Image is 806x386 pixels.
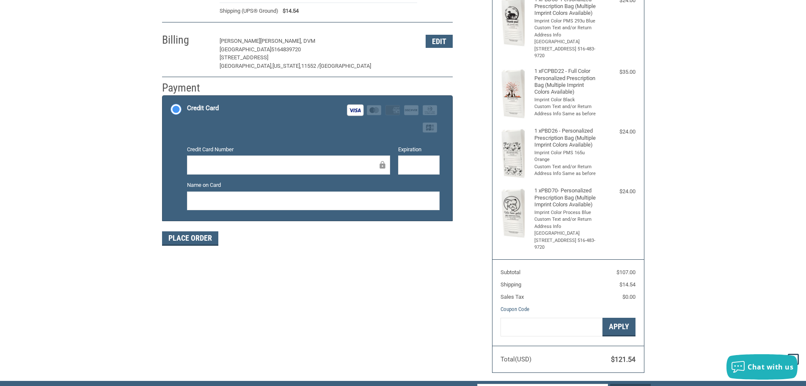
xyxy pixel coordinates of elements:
span: Total (USD) [501,355,531,363]
a: Coupon Code [501,306,529,312]
span: $14.54 [278,7,299,15]
li: Imprint Color Black [534,97,600,104]
button: Apply [602,318,635,337]
span: Sales Tax [501,294,524,300]
span: Chat with us [748,362,793,372]
div: $24.00 [602,187,635,196]
div: Credit Card [187,101,219,115]
label: Credit Card Number [187,145,390,154]
h2: Billing [162,33,212,47]
input: Gift Certificate or Coupon Code [501,318,602,337]
span: $121.54 [611,355,635,364]
h4: 1 x PBD26 - Personalized Prescription Bag (Multiple Imprint Colors Available) [534,128,600,148]
span: [STREET_ADDRESS] [220,54,268,61]
h4: 1 x PBD70- Personalized Prescription Bag (Multiple Imprint Colors Available) [534,187,600,208]
span: Shipping (UPS® Ground) [220,7,278,15]
span: [PERSON_NAME], DVM [260,38,315,44]
li: Custom Text and/or Return Address Info Same as before [534,103,600,117]
button: Edit [426,35,453,48]
span: [PERSON_NAME] [220,38,260,44]
h4: 1 x FCPBD22 - Full Color Personalized Prescription Bag (Multiple Imprint Colors Available) [534,68,600,95]
li: Imprint Color PMS 293u Blue [534,18,600,25]
span: [US_STATE], [272,63,301,69]
span: $14.54 [619,281,635,288]
span: [GEOGRAPHIC_DATA] [319,63,371,69]
span: 11552 / [301,63,319,69]
div: $24.00 [602,128,635,136]
span: Shipping [501,281,521,288]
li: Custom Text and/or Return Address Info [GEOGRAPHIC_DATA] [STREET_ADDRESS] 516-483-9720 [534,25,600,60]
span: Subtotal [501,269,520,275]
span: 5164839720 [271,46,301,53]
div: $35.00 [602,68,635,76]
button: Place Order [162,231,218,246]
span: [GEOGRAPHIC_DATA] [220,46,271,53]
span: $0.00 [622,294,635,300]
li: Custom Text and/or Return Address Info Same as before [534,164,600,178]
button: Chat with us [726,354,798,380]
span: [GEOGRAPHIC_DATA], [220,63,272,69]
h2: Payment [162,81,212,95]
label: Expiration [398,145,440,154]
li: Imprint Color Process Blue [534,209,600,217]
label: Name on Card [187,181,440,189]
span: $107.00 [616,269,635,275]
li: Custom Text and/or Return Address Info [GEOGRAPHIC_DATA] [STREET_ADDRESS] 516-483-9720 [534,216,600,251]
li: Imprint Color PMS 165u Orange [534,150,600,164]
